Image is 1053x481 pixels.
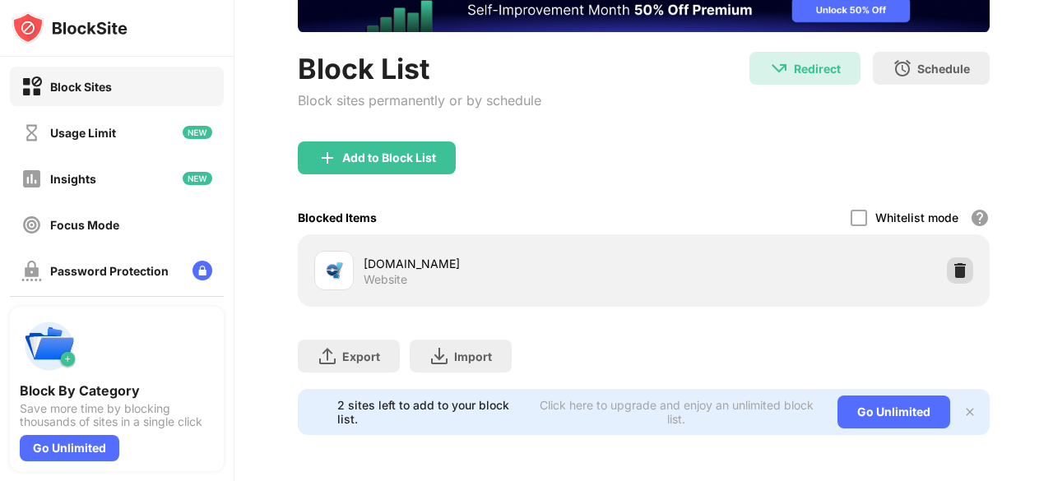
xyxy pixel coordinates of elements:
div: Focus Mode [50,218,119,232]
div: Go Unlimited [837,395,950,428]
img: x-button.svg [963,405,976,419]
div: Website [364,272,407,287]
div: Go Unlimited [20,435,119,461]
img: password-protection-off.svg [21,261,42,281]
div: [DOMAIN_NAME] [364,255,644,272]
img: new-icon.svg [183,126,212,139]
img: focus-off.svg [21,215,42,235]
div: Import [454,349,492,363]
div: Blocked Items [298,210,377,224]
div: Password Protection [50,264,169,278]
div: Add to Block List [342,151,436,164]
img: block-on.svg [21,76,42,97]
div: Click here to upgrade and enjoy an unlimited block list. [535,398,818,426]
img: insights-off.svg [21,169,42,189]
div: Block List [298,52,541,86]
div: Block sites permanently or by schedule [298,92,541,109]
img: time-usage-off.svg [21,123,42,143]
div: Whitelist mode [875,210,958,224]
div: Usage Limit [50,126,116,140]
div: Redirect [794,62,841,76]
div: Export [342,349,380,363]
div: Block Sites [50,80,112,94]
img: push-categories.svg [20,317,79,376]
div: Insights [50,172,96,186]
img: new-icon.svg [183,172,212,185]
div: 2 sites left to add to your block list. [337,398,525,426]
img: favicons [324,261,344,280]
div: Schedule [917,62,970,76]
div: Save more time by blocking thousands of sites in a single click [20,402,214,428]
img: lock-menu.svg [193,261,212,280]
img: logo-blocksite.svg [12,12,128,44]
div: Block By Category [20,382,214,399]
